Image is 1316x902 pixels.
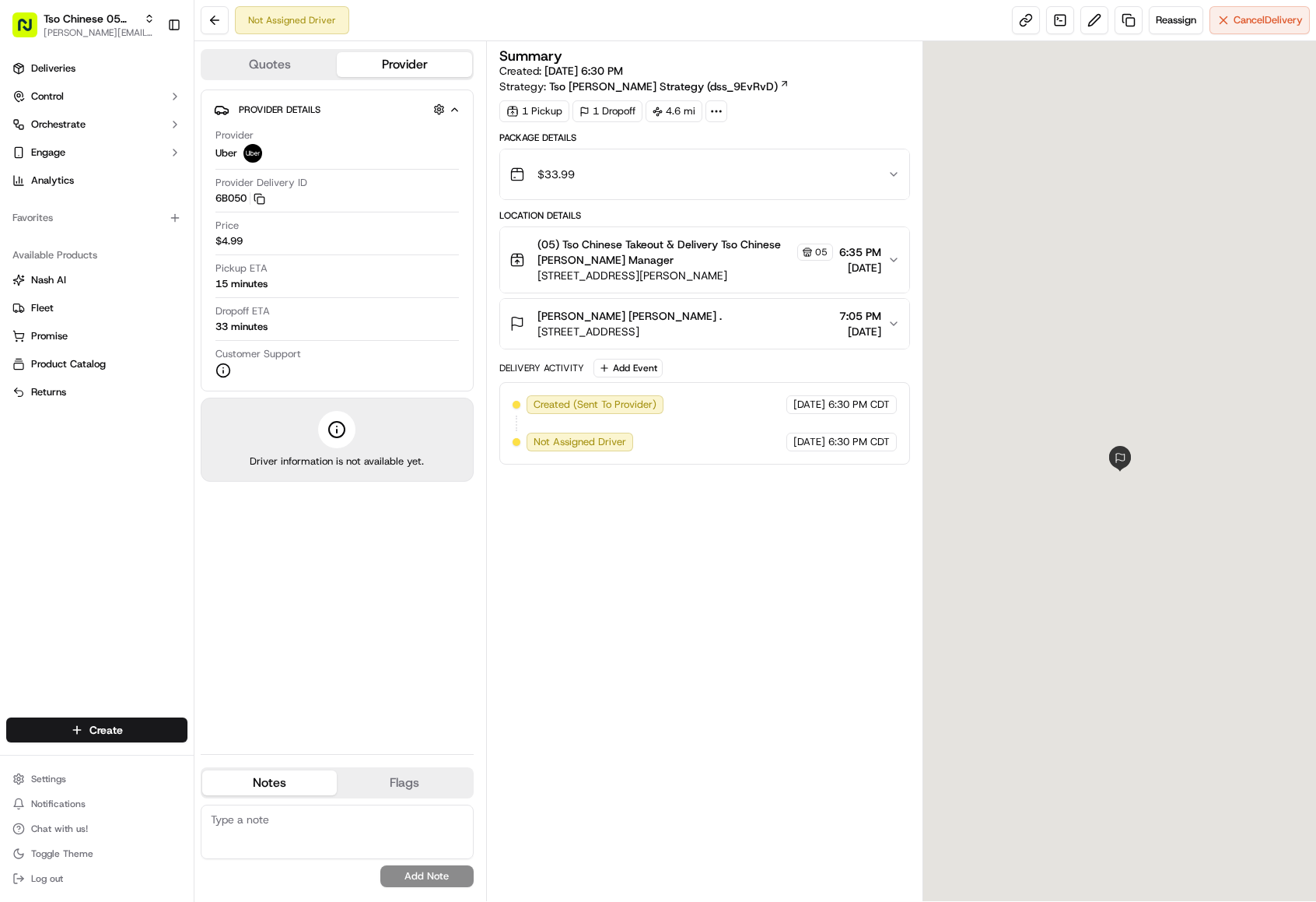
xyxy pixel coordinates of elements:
div: Start new chat [53,149,255,164]
span: Returns [31,385,66,399]
button: [PERSON_NAME][EMAIL_ADDRESS][DOMAIN_NAME] [44,26,155,39]
a: Promise [12,329,181,343]
span: Provider Details [239,104,320,116]
span: Chat with us! [31,823,88,835]
span: [STREET_ADDRESS] [537,324,722,339]
button: Notifications [6,793,187,815]
button: 6B050 [215,191,265,205]
button: Notes [202,770,337,795]
a: Fleet [12,301,181,315]
span: API Documentation [147,226,250,241]
span: Cancel Delivery [1234,13,1303,27]
div: Location Details [499,209,910,222]
div: Favorites [6,205,187,230]
h3: Summary [499,49,562,63]
span: Control [31,89,64,104]
a: Product Catalog [12,357,181,371]
button: Start new chat [264,153,283,172]
div: Strategy: [499,79,789,94]
span: Nash AI [31,273,66,287]
a: Returns [12,385,181,399]
button: CancelDelivery [1209,6,1310,34]
span: 6:35 PM [839,244,881,260]
button: Returns [6,380,187,405]
div: 15 minutes [215,277,268,291]
span: Pylon [155,264,188,276]
button: [PERSON_NAME] [PERSON_NAME] .[STREET_ADDRESS]7:05 PM[DATE] [500,299,909,349]
span: Settings [31,773,66,785]
button: Create [6,718,187,742]
a: Tso [PERSON_NAME] Strategy (dss_9EvRvD) [549,79,789,94]
button: Product Catalog [6,352,187,377]
span: Notifications [31,798,86,810]
a: 💻API Documentation [125,219,256,247]
span: Provider Delivery ID [215,176,307,190]
a: Analytics [6,168,187,193]
span: (05) Tso Chinese Takeout & Delivery Tso Chinese [PERSON_NAME] Manager [537,237,794,268]
span: Promise [31,329,68,343]
a: 📗Knowledge Base [9,219,125,247]
span: Driver information is not available yet. [250,455,424,469]
button: Control [6,84,187,109]
span: [DATE] [793,398,825,412]
button: Fleet [6,296,187,321]
button: Provider Details [214,97,460,122]
button: Engage [6,140,187,165]
button: Reassign [1149,6,1203,34]
span: Not Assigned Driver [534,435,626,449]
span: Fleet [31,301,54,315]
span: Pickup ETA [215,261,268,276]
span: Deliveries [31,61,75,75]
span: Uber [215,146,237,160]
span: Engage [31,146,65,160]
div: Package Details [499,132,910,144]
button: Promise [6,324,187,349]
input: Got a question? Start typing here... [40,100,280,117]
button: (05) Tso Chinese Takeout & Delivery Tso Chinese [PERSON_NAME] Manager05[STREET_ADDRESS][PERSON_NA... [500,227,909,293]
span: Dropoff ETA [215,304,270,318]
button: Chat with us! [6,818,187,840]
button: Tso Chinese 05 [PERSON_NAME][PERSON_NAME][EMAIL_ADDRESS][DOMAIN_NAME] [6,6,161,44]
div: We're available if you need us! [53,164,197,177]
span: Knowledge Base [31,226,119,241]
div: 1 Pickup [499,100,569,122]
div: 📗 [16,227,28,240]
button: Provider [337,52,471,77]
div: 💻 [131,227,144,240]
span: Created (Sent To Provider) [534,398,656,412]
span: Customer Support [215,347,301,361]
span: [DATE] 6:30 PM [544,64,623,78]
img: uber-new-logo.jpeg [243,144,262,163]
span: Price [215,219,239,233]
span: [DATE] [839,324,881,339]
div: 4.6 mi [646,100,702,122]
div: Delivery Activity [499,362,584,374]
button: Add Event [593,359,663,377]
div: 33 minutes [215,320,268,334]
span: [STREET_ADDRESS][PERSON_NAME] [537,268,833,283]
img: Nash [16,16,47,47]
button: Toggle Theme [6,843,187,865]
button: Orchestrate [6,112,187,137]
button: Quotes [202,52,337,77]
div: Available Products [6,243,187,268]
p: Welcome 👋 [16,62,283,87]
span: [PERSON_NAME] [PERSON_NAME] . [537,308,722,324]
span: [DATE] [793,435,825,449]
button: Tso Chinese 05 [PERSON_NAME] [44,11,138,26]
div: 1 Dropoff [572,100,642,122]
span: Product Catalog [31,357,106,371]
a: Deliveries [6,56,187,81]
span: Analytics [31,174,74,188]
span: 6:30 PM CDT [828,435,890,449]
span: Orchestrate [31,118,86,132]
span: Reassign [1156,13,1196,27]
button: Flags [337,770,471,795]
button: Nash AI [6,268,187,293]
a: Powered byPylon [110,263,188,276]
span: Provider [215,128,254,142]
button: Log out [6,868,187,890]
a: Nash AI [12,273,181,287]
